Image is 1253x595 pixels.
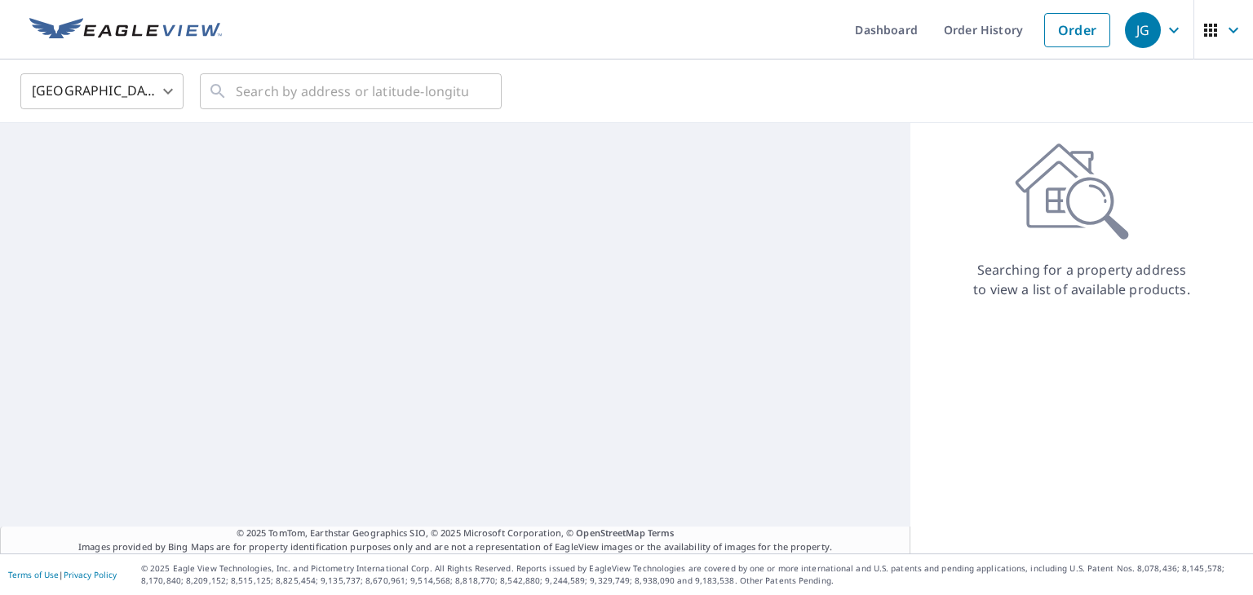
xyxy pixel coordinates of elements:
p: | [8,570,117,580]
p: © 2025 Eagle View Technologies, Inc. and Pictometry International Corp. All Rights Reserved. Repo... [141,562,1245,587]
a: Privacy Policy [64,569,117,580]
p: Searching for a property address to view a list of available products. [972,260,1191,299]
div: [GEOGRAPHIC_DATA] [20,68,184,114]
a: Terms [648,527,675,539]
div: JG [1125,12,1161,48]
a: Terms of Use [8,569,59,580]
input: Search by address or latitude-longitude [236,68,468,114]
span: © 2025 TomTom, Earthstar Geographics SIO, © 2025 Microsoft Corporation, © [237,527,675,540]
img: EV Logo [29,18,222,42]
a: Order [1044,13,1110,47]
a: OpenStreetMap [576,527,644,539]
